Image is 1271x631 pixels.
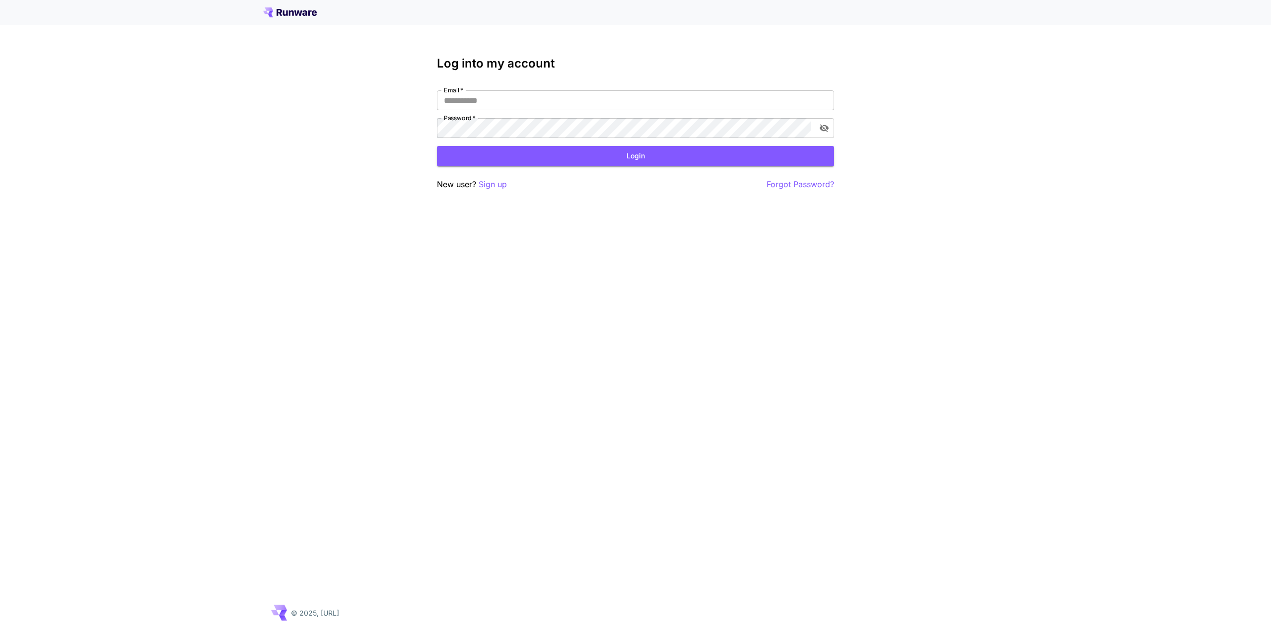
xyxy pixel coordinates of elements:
[444,86,463,94] label: Email
[815,119,833,137] button: toggle password visibility
[437,57,834,70] h3: Log into my account
[444,114,476,122] label: Password
[479,178,507,191] button: Sign up
[437,146,834,166] button: Login
[767,178,834,191] button: Forgot Password?
[437,178,507,191] p: New user?
[291,608,339,618] p: © 2025, [URL]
